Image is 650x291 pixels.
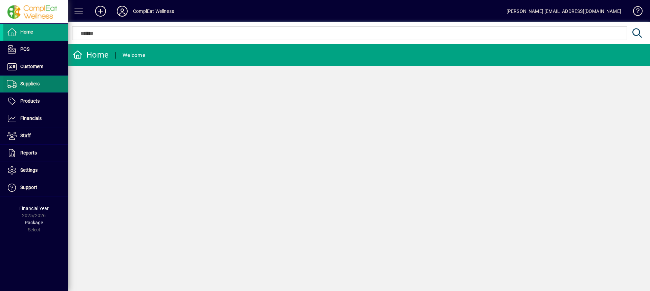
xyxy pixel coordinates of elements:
span: Suppliers [20,81,40,86]
span: POS [20,46,29,52]
a: Products [3,93,68,110]
a: Support [3,179,68,196]
span: Package [25,220,43,225]
span: Products [20,98,40,104]
a: Customers [3,58,68,75]
a: Suppliers [3,76,68,92]
span: Financial Year [19,206,49,211]
a: Reports [3,145,68,162]
a: POS [3,41,68,58]
span: Financials [20,116,42,121]
a: Financials [3,110,68,127]
button: Add [90,5,111,17]
span: Reports [20,150,37,155]
a: Staff [3,127,68,144]
span: Support [20,185,37,190]
div: Home [73,49,109,60]
span: Staff [20,133,31,138]
a: Settings [3,162,68,179]
span: Settings [20,167,38,173]
span: Home [20,29,33,35]
div: [PERSON_NAME] [EMAIL_ADDRESS][DOMAIN_NAME] [506,6,621,17]
span: Customers [20,64,43,69]
button: Profile [111,5,133,17]
div: ComplEat Wellness [133,6,174,17]
a: Knowledge Base [628,1,642,23]
div: Welcome [123,50,145,61]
